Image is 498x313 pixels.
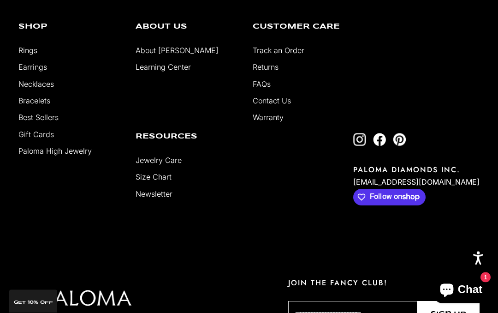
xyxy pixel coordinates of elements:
p: About Us [136,24,239,31]
img: footer logo [18,288,135,308]
a: Contact Us [253,96,291,106]
a: Newsletter [136,190,172,199]
p: [EMAIL_ADDRESS][DOMAIN_NAME] [353,175,480,189]
p: PALOMA DIAMONDS INC. [353,165,480,175]
a: Paloma High Jewelry [18,147,92,156]
a: Returns [253,63,279,72]
a: Bracelets [18,96,50,106]
a: Earrings [18,63,47,72]
a: Size Chart [136,173,172,182]
a: Follow on Facebook [373,133,386,146]
a: About [PERSON_NAME] [136,46,219,55]
a: Track an Order [253,46,304,55]
a: Learning Center [136,63,191,72]
a: FAQs [253,80,271,89]
div: GET 10% Off [9,290,57,313]
p: JOIN THE FANCY CLUB! [288,278,480,289]
a: Necklaces [18,80,54,89]
a: Best Sellers [18,113,59,122]
a: Follow on Pinterest [393,133,406,146]
a: Gift Cards [18,130,54,139]
a: Jewelry Care [136,156,182,165]
a: Follow on Instagram [353,133,366,146]
p: Resources [136,133,239,141]
span: GET 10% Off [14,300,53,305]
a: Warranty [253,113,284,122]
inbox-online-store-chat: Shopify online store chat [432,276,491,306]
p: Customer Care [253,24,356,31]
p: Shop [18,24,122,31]
a: Rings [18,46,37,55]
